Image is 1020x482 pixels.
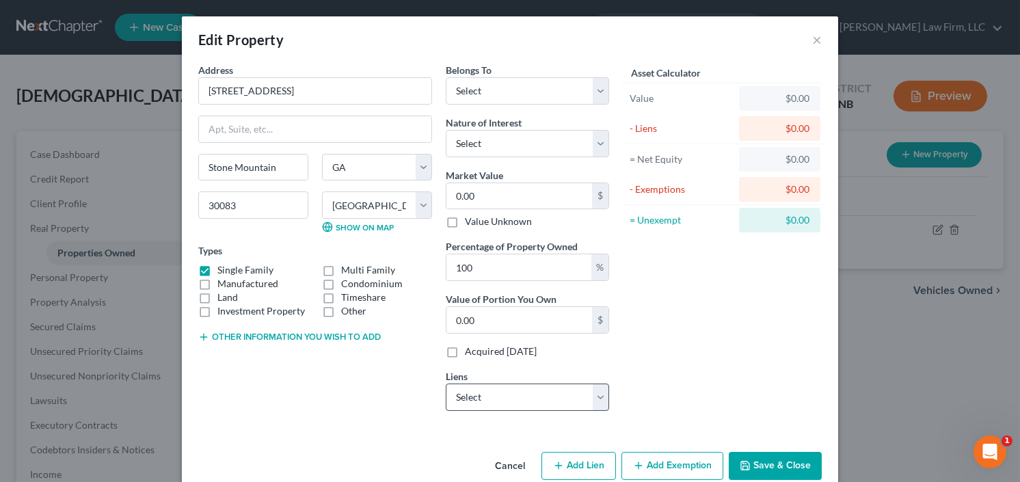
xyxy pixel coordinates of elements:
[465,345,537,358] label: Acquired [DATE]
[198,332,381,343] button: Other information you wish to add
[630,183,733,196] div: - Exemptions
[592,307,608,333] div: $
[199,116,431,142] input: Apt, Suite, etc...
[750,183,809,196] div: $0.00
[1002,436,1012,446] span: 1
[621,452,723,481] button: Add Exemption
[446,116,522,130] label: Nature of Interest
[198,243,222,258] label: Types
[750,152,809,166] div: $0.00
[341,291,386,304] label: Timeshare
[729,452,822,481] button: Save & Close
[446,168,503,183] label: Market Value
[750,122,809,135] div: $0.00
[446,292,556,306] label: Value of Portion You Own
[446,239,578,254] label: Percentage of Property Owned
[199,155,308,180] input: Enter city...
[592,183,608,209] div: $
[341,263,395,277] label: Multi Family
[591,254,608,280] div: %
[341,277,403,291] label: Condominium
[974,436,1006,468] iframe: Intercom live chat
[750,92,809,105] div: $0.00
[446,307,592,333] input: 0.00
[198,191,308,219] input: Enter zip...
[630,92,733,105] div: Value
[631,66,701,80] label: Asset Calculator
[217,291,238,304] label: Land
[446,254,591,280] input: 0.00
[812,31,822,48] button: ×
[446,64,492,76] span: Belongs To
[446,369,468,384] label: Liens
[465,215,532,228] label: Value Unknown
[630,122,733,135] div: - Liens
[217,277,278,291] label: Manufactured
[198,64,233,76] span: Address
[630,213,733,227] div: = Unexempt
[341,304,366,318] label: Other
[217,263,273,277] label: Single Family
[199,78,431,104] input: Enter address...
[630,152,733,166] div: = Net Equity
[446,183,592,209] input: 0.00
[198,30,284,49] div: Edit Property
[217,304,305,318] label: Investment Property
[750,213,809,227] div: $0.00
[322,222,394,232] a: Show on Map
[484,453,536,481] button: Cancel
[541,452,616,481] button: Add Lien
